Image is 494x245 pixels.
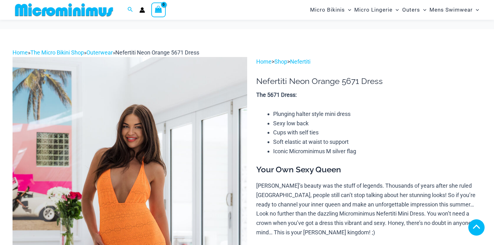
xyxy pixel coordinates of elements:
[274,58,287,65] a: Shop
[273,128,481,137] li: Cups with self ties
[473,2,479,18] span: Menu Toggle
[393,2,399,18] span: Menu Toggle
[13,49,28,56] a: Home
[256,57,481,66] p: > >
[30,49,84,56] a: The Micro Bikini Shop
[308,1,481,19] nav: Site Navigation
[139,7,145,13] a: Account icon link
[309,2,353,18] a: Micro BikinisMenu ToggleMenu Toggle
[401,2,428,18] a: OutersMenu ToggleMenu Toggle
[290,58,310,65] a: Nefertiti
[256,76,481,86] h1: Nefertiti Neon Orange 5671 Dress
[429,2,473,18] span: Mens Swimwear
[273,147,481,156] li: Iconic Microminimus M silver flag
[256,164,481,175] h3: Your Own Sexy Queen
[151,3,166,17] a: View Shopping Cart, empty
[353,2,400,18] a: Micro LingerieMenu ToggleMenu Toggle
[354,2,393,18] span: Micro Lingerie
[256,58,272,65] a: Home
[402,2,420,18] span: Outers
[256,181,481,237] p: [PERSON_NAME]’s beauty was the stuff of legends. Thousands of years after she ruled [GEOGRAPHIC_D...
[256,91,297,98] strong: The 5671 Dress:
[310,2,345,18] span: Micro Bikinis
[420,2,426,18] span: Menu Toggle
[115,49,199,56] span: Nefertiti Neon Orange 5671 Dress
[273,109,481,119] li: Plunging halter style mini dress
[273,119,481,128] li: Sexy low back
[273,137,481,147] li: Soft elastic at waist to support
[127,6,133,14] a: Search icon link
[13,49,199,56] span: » » »
[345,2,351,18] span: Menu Toggle
[13,3,116,17] img: MM SHOP LOGO FLAT
[86,49,113,56] a: Outerwear
[428,2,481,18] a: Mens SwimwearMenu ToggleMenu Toggle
